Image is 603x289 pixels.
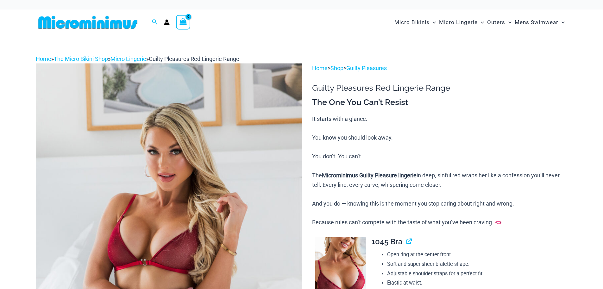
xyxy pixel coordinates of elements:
[387,269,568,279] li: Adjustable shoulder straps for a perfect fit.
[387,278,568,288] li: Elastic at waist.
[330,65,343,71] a: Shop
[558,14,565,30] span: Menu Toggle
[152,18,158,26] a: Search icon link
[149,56,239,62] span: Guilty Pleasures Red Lingerie Range
[387,259,568,269] li: Soft and super sheer bralette shape.
[312,63,567,73] p: > >
[164,19,170,25] a: Account icon link
[513,13,566,32] a: Mens SwimwearMenu ToggleMenu Toggle
[439,14,478,30] span: Micro Lingerie
[515,14,558,30] span: Mens Swimwear
[36,56,51,62] a: Home
[394,14,430,30] span: Micro Bikinis
[430,14,436,30] span: Menu Toggle
[312,97,567,108] h3: The One You Can’t Resist
[392,12,568,33] nav: Site Navigation
[486,13,513,32] a: OutersMenu ToggleMenu Toggle
[312,114,567,227] p: It starts with a glance. You know you should look away. You don’t. You can’t.. The in deep, sinfu...
[54,56,108,62] a: The Micro Bikini Shop
[36,56,239,62] span: » » »
[387,250,568,259] li: Open ring at the center front
[372,237,403,246] span: 1045 Bra
[322,172,417,179] b: Microminimus Guilty Pleasure lingerie
[437,13,486,32] a: Micro LingerieMenu ToggleMenu Toggle
[393,13,437,32] a: Micro BikinisMenu ToggleMenu Toggle
[505,14,512,30] span: Menu Toggle
[36,15,140,30] img: MM SHOP LOGO FLAT
[110,56,146,62] a: Micro Lingerie
[487,14,505,30] span: Outers
[478,14,484,30] span: Menu Toggle
[312,83,567,93] h1: Guilty Pleasures Red Lingerie Range
[176,15,191,30] a: View Shopping Cart, empty
[312,65,328,71] a: Home
[346,65,387,71] a: Guilty Pleasures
